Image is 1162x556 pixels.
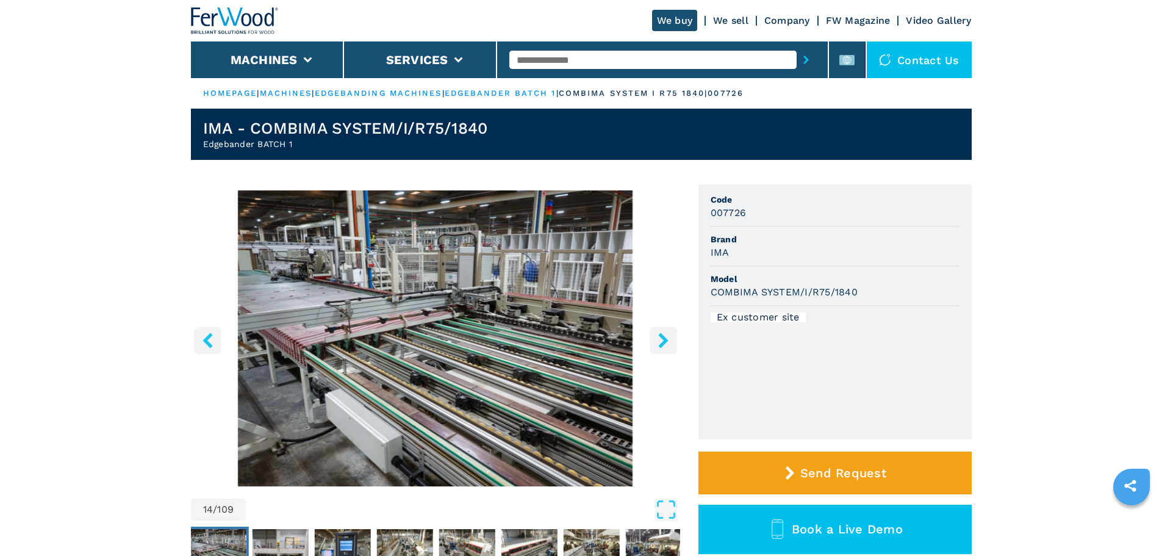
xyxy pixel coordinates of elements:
span: | [442,88,445,98]
span: Send Request [800,466,886,480]
a: Video Gallery [906,15,971,26]
button: right-button [650,327,677,354]
h3: IMA [711,245,730,259]
img: Ferwood [191,7,279,34]
a: edgebander batch 1 [445,88,556,98]
h2: Edgebander BATCH 1 [203,138,488,150]
a: sharethis [1115,471,1146,501]
button: left-button [194,327,221,354]
span: | [312,88,314,98]
button: Book a Live Demo [698,505,972,554]
span: Code [711,193,959,206]
span: Model [711,273,959,285]
a: machines [260,88,312,98]
span: | [556,88,559,98]
iframe: Chat [1110,501,1153,547]
span: 14 [203,505,213,514]
a: HOMEPAGE [203,88,257,98]
span: Brand [711,233,959,245]
img: Contact us [879,54,891,66]
a: FW Magazine [826,15,891,26]
div: Ex customer site [711,312,806,322]
div: Contact us [867,42,972,78]
span: Book a Live Demo [792,522,903,536]
h1: IMA - COMBIMA SYSTEM/I/R75/1840 [203,118,488,138]
button: Machines [231,52,298,67]
a: We sell [713,15,748,26]
button: submit-button [797,46,816,74]
span: / [213,505,217,514]
button: Send Request [698,452,972,494]
img: Edgebander BATCH 1 IMA COMBIMA SYSTEM/I/R75/1840 [191,190,680,486]
a: We buy [652,10,698,31]
a: edgebanding machines [315,88,442,98]
p: 007726 [708,88,744,99]
button: Open Fullscreen [249,499,677,521]
span: | [257,88,259,98]
span: 109 [217,505,234,514]
button: Services [386,52,448,67]
h3: 007726 [711,206,747,220]
h3: COMBIMA SYSTEM/I/R75/1840 [711,285,858,299]
p: combima system i r75 1840 | [559,88,708,99]
div: Go to Slide 14 [191,190,680,486]
a: Company [764,15,810,26]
